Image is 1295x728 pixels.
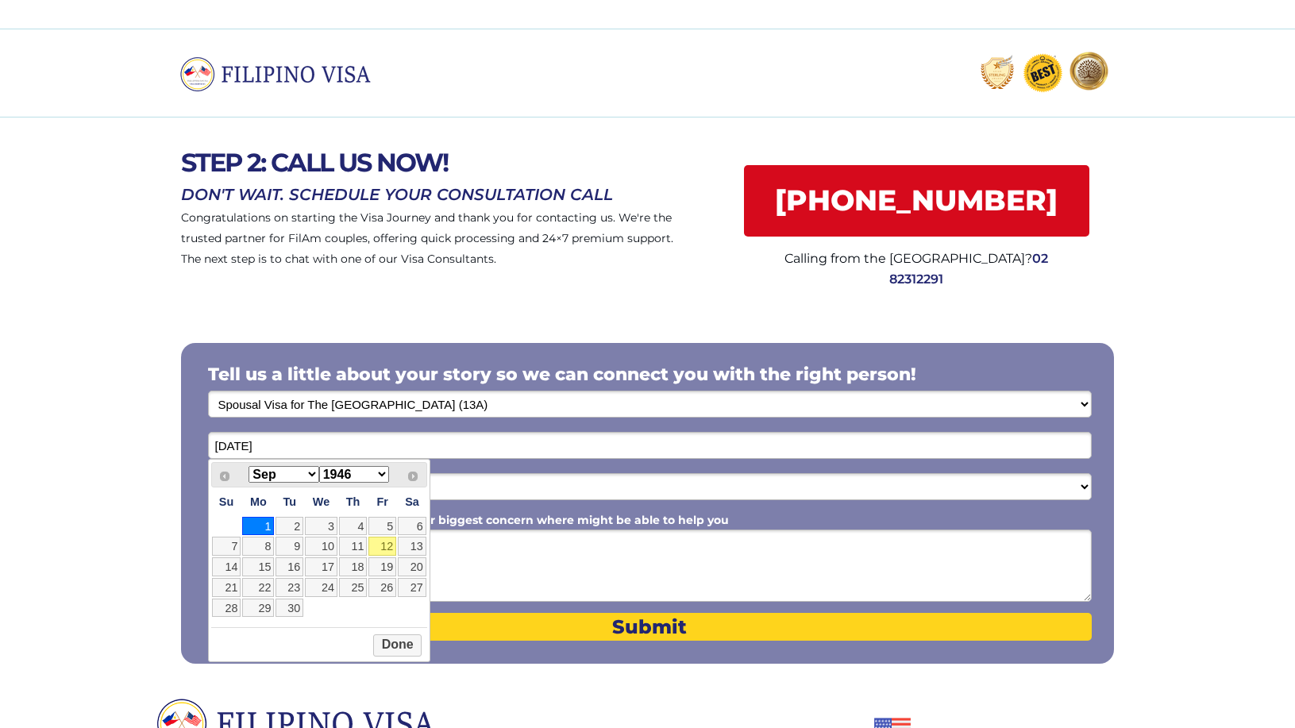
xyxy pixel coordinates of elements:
[181,147,448,178] span: STEP 2: CALL US NOW!
[283,495,296,508] span: Tuesday
[346,495,360,508] span: Thursday
[242,599,274,618] a: 29
[398,578,426,597] a: 27
[339,578,367,597] a: 25
[208,513,729,527] span: Please share your story or provide your biggest concern where might be able to help you
[242,557,274,576] a: 15
[208,615,1092,638] span: Submit
[339,517,367,536] a: 4
[242,517,274,536] a: 1
[208,613,1092,641] button: Submit
[276,599,303,618] a: 30
[212,557,241,576] a: 14
[305,578,337,597] a: 24
[305,537,337,556] a: 10
[398,537,426,556] a: 13
[368,517,396,536] a: 5
[398,557,426,576] a: 20
[744,165,1089,237] a: [PHONE_NUMBER]
[208,432,1092,459] input: Date of Birth (mm/dd/yyyy)
[373,634,422,657] button: Done
[368,557,396,576] a: 19
[242,578,274,597] a: 22
[305,557,337,576] a: 17
[305,517,337,536] a: 3
[276,578,303,597] a: 23
[276,537,303,556] a: 9
[339,557,367,576] a: 18
[212,537,241,556] a: 7
[319,466,389,483] select: Select year
[208,364,916,385] span: Tell us a little about your story so we can connect you with the right person!
[313,495,330,508] span: Wednesday
[181,210,673,266] span: Congratulations on starting the Visa Journey and thank you for contacting us. We're the trusted p...
[212,578,241,597] a: 21
[744,183,1089,218] span: [PHONE_NUMBER]
[368,578,396,597] a: 26
[219,495,233,508] span: Sunday
[242,537,274,556] a: 8
[249,466,318,483] select: Select month
[377,495,388,508] span: Friday
[784,251,1032,266] span: Calling from the [GEOGRAPHIC_DATA]?
[181,185,613,204] span: DON'T WAIT. SCHEDULE YOUR CONSULTATION CALL
[339,537,367,556] a: 11
[212,599,241,618] a: 28
[398,517,426,536] a: 6
[276,557,303,576] a: 16
[276,517,303,536] a: 2
[405,495,419,508] span: Saturday
[250,495,267,508] span: Monday
[368,537,396,556] a: 12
